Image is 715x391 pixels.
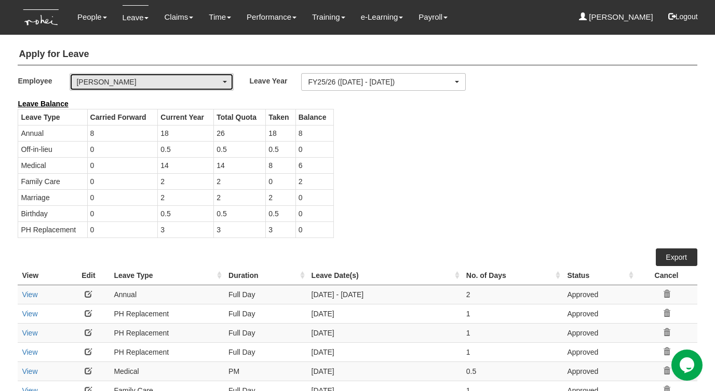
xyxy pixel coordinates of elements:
[22,367,37,375] a: View
[22,348,37,356] a: View
[18,157,87,173] td: Medical
[158,109,214,125] th: Current Year
[123,5,149,30] a: Leave
[76,77,221,87] div: [PERSON_NAME]
[563,342,636,361] td: Approved
[266,189,295,205] td: 2
[87,157,158,173] td: 0
[312,5,345,29] a: Training
[301,73,465,91] button: FY25/26 ([DATE] - [DATE])
[22,329,37,337] a: View
[214,141,266,157] td: 0.5
[295,189,334,205] td: 0
[579,5,653,29] a: [PERSON_NAME]
[295,221,334,238] td: 0
[110,342,224,361] td: PH Replacement
[209,5,231,29] a: Time
[661,4,705,29] button: Logout
[214,109,266,125] th: Total Quota
[158,189,214,205] td: 2
[295,173,334,189] td: 2
[18,173,87,189] td: Family Care
[18,141,87,157] td: Off-in-lieu
[563,285,636,304] td: Approved
[462,304,563,323] td: 1
[419,5,448,29] a: Payroll
[462,361,563,381] td: 0.5
[307,304,462,323] td: [DATE]
[224,361,307,381] td: PM
[636,266,697,285] th: Cancel
[18,125,87,141] td: Annual
[462,342,563,361] td: 1
[295,125,334,141] td: 8
[563,304,636,323] td: Approved
[266,157,295,173] td: 8
[308,77,452,87] div: FY25/26 ([DATE] - [DATE])
[224,285,307,304] td: Full Day
[18,73,70,88] label: Employee
[18,266,67,285] th: View
[87,221,158,238] td: 0
[158,125,214,141] td: 18
[462,266,563,285] th: No. of Days : activate to sort column ascending
[18,100,68,108] b: Leave Balance
[214,125,266,141] td: 26
[295,205,334,221] td: 0
[87,141,158,157] td: 0
[87,109,158,125] th: Carried Forward
[266,109,295,125] th: Taken
[158,157,214,173] td: 14
[266,221,295,238] td: 3
[224,323,307,342] td: Full Day
[307,342,462,361] td: [DATE]
[307,285,462,304] td: [DATE] - [DATE]
[266,141,295,157] td: 0.5
[18,189,87,205] td: Marriage
[214,189,266,205] td: 2
[77,5,107,29] a: People
[656,248,697,266] a: Export
[110,304,224,323] td: PH Replacement
[295,141,334,157] td: 0
[110,285,224,304] td: Annual
[295,109,334,125] th: Balance
[67,266,110,285] th: Edit
[164,5,193,29] a: Claims
[266,125,295,141] td: 18
[563,323,636,342] td: Approved
[87,173,158,189] td: 0
[158,141,214,157] td: 0.5
[266,205,295,221] td: 0.5
[224,304,307,323] td: Full Day
[110,323,224,342] td: PH Replacement
[87,125,158,141] td: 8
[18,109,87,125] th: Leave Type
[22,290,37,299] a: View
[158,205,214,221] td: 0.5
[462,285,563,304] td: 2
[249,73,301,88] label: Leave Year
[247,5,296,29] a: Performance
[224,266,307,285] th: Duration : activate to sort column ascending
[361,5,403,29] a: e-Learning
[87,189,158,205] td: 0
[18,205,87,221] td: Birthday
[266,173,295,189] td: 0
[307,266,462,285] th: Leave Date(s) : activate to sort column ascending
[22,310,37,318] a: View
[214,157,266,173] td: 14
[214,205,266,221] td: 0.5
[307,361,462,381] td: [DATE]
[158,221,214,238] td: 3
[563,361,636,381] td: Approved
[110,266,224,285] th: Leave Type : activate to sort column ascending
[295,157,334,173] td: 6
[462,323,563,342] td: 1
[671,350,705,381] iframe: chat widget
[307,323,462,342] td: [DATE]
[87,205,158,221] td: 0
[563,266,636,285] th: Status : activate to sort column ascending
[18,44,697,65] h4: Apply for Leave
[214,173,266,189] td: 2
